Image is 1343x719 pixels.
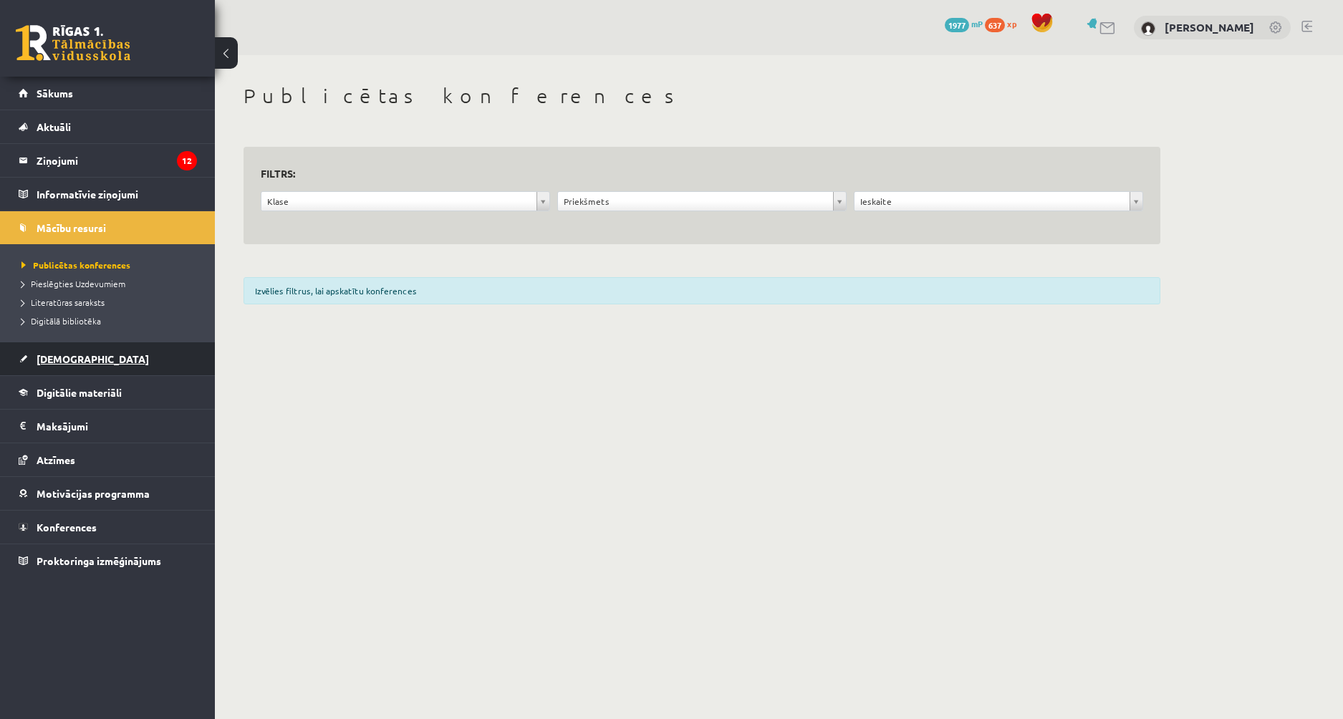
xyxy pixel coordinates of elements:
[37,410,197,443] legend: Maksājumi
[1165,20,1254,34] a: [PERSON_NAME]
[19,211,197,244] a: Mācību resursi
[21,277,201,290] a: Pieslēgties Uzdevumiem
[37,87,73,100] span: Sākums
[855,192,1142,211] a: Ieskaite
[267,192,531,211] span: Klase
[19,544,197,577] a: Proktoringa izmēģinājums
[21,296,105,308] span: Literatūras saraksts
[261,164,1126,183] h3: Filtrs:
[21,259,201,271] a: Publicētas konferences
[37,386,122,399] span: Digitālie materiāli
[21,315,101,327] span: Digitālā bibliotēka
[177,151,197,170] i: 12
[19,77,197,110] a: Sākums
[19,342,197,375] a: [DEMOGRAPHIC_DATA]
[945,18,983,29] a: 1977 mP
[37,221,106,234] span: Mācību resursi
[1007,18,1016,29] span: xp
[19,110,197,143] a: Aktuāli
[21,314,201,327] a: Digitālā bibliotēka
[37,352,149,365] span: [DEMOGRAPHIC_DATA]
[985,18,1005,32] span: 637
[564,192,827,211] span: Priekšmets
[37,144,197,177] legend: Ziņojumi
[19,376,197,409] a: Digitālie materiāli
[19,410,197,443] a: Maksājumi
[37,521,97,534] span: Konferences
[244,84,1160,108] h1: Publicētas konferences
[37,120,71,133] span: Aktuāli
[19,443,197,476] a: Atzīmes
[37,487,150,500] span: Motivācijas programma
[1141,21,1155,36] img: Ingvars Gailis
[971,18,983,29] span: mP
[985,18,1024,29] a: 637 xp
[19,178,197,211] a: Informatīvie ziņojumi
[21,278,125,289] span: Pieslēgties Uzdevumiem
[19,144,197,177] a: Ziņojumi12
[21,296,201,309] a: Literatūras saraksts
[21,259,130,271] span: Publicētas konferences
[19,477,197,510] a: Motivācijas programma
[37,554,161,567] span: Proktoringa izmēģinājums
[558,192,846,211] a: Priekšmets
[945,18,969,32] span: 1977
[261,192,549,211] a: Klase
[860,192,1124,211] span: Ieskaite
[37,178,197,211] legend: Informatīvie ziņojumi
[19,511,197,544] a: Konferences
[244,277,1160,304] div: Izvēlies filtrus, lai apskatītu konferences
[16,25,130,61] a: Rīgas 1. Tālmācības vidusskola
[37,453,75,466] span: Atzīmes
